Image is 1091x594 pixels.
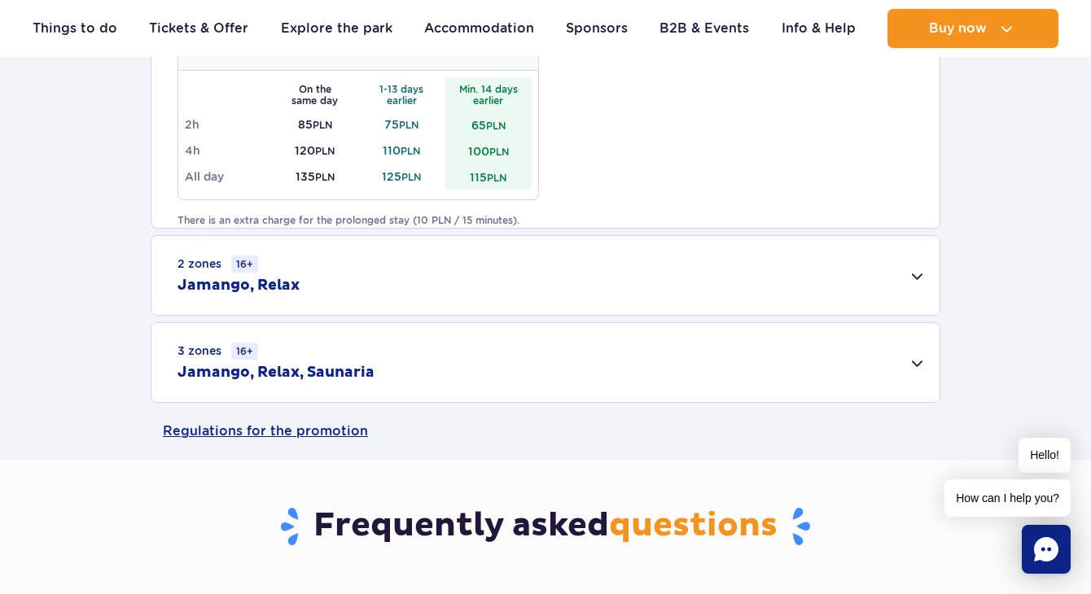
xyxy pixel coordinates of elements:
[177,256,258,273] small: 2 zones
[185,164,272,190] td: All day
[281,9,392,48] a: Explore the park
[358,138,445,164] td: 110
[272,77,359,111] th: On the same day
[272,138,359,164] td: 120
[887,9,1058,48] button: Buy now
[177,363,375,382] h2: Jamango, Relax, Saunaria
[1019,438,1071,473] span: Hello!
[445,77,532,111] th: Min. 14 days earlier
[313,119,332,131] small: PLN
[782,9,856,48] a: Info & Help
[566,9,628,48] a: Sponsors
[399,119,418,131] small: PLN
[358,111,445,138] td: 75
[445,138,532,164] td: 100
[659,9,749,48] a: B2B & Events
[231,256,258,273] small: 16+
[609,505,778,546] span: questions
[489,146,509,158] small: PLN
[231,343,258,360] small: 16+
[401,171,421,183] small: PLN
[185,138,272,164] td: 4h
[315,145,335,157] small: PLN
[177,343,258,360] small: 3 zones
[272,111,359,138] td: 85
[177,276,300,295] h2: Jamango, Relax
[358,77,445,111] th: 1-13 days earlier
[487,172,506,184] small: PLN
[401,145,420,157] small: PLN
[315,171,335,183] small: PLN
[424,9,534,48] a: Accommodation
[1022,525,1071,574] div: Chat
[486,120,506,132] small: PLN
[445,111,532,138] td: 65
[445,164,532,190] td: 115
[149,9,248,48] a: Tickets & Offer
[929,21,987,36] span: Buy now
[944,479,1071,517] span: How can I help you?
[163,505,928,548] h3: Frequently asked
[163,403,928,460] a: Regulations for the promotion
[185,111,272,138] td: 2h
[177,213,914,228] p: There is an extra charge for the prolonged stay (10 PLN / 15 minutes).
[272,164,359,190] td: 135
[358,164,445,190] td: 125
[33,9,117,48] a: Things to do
